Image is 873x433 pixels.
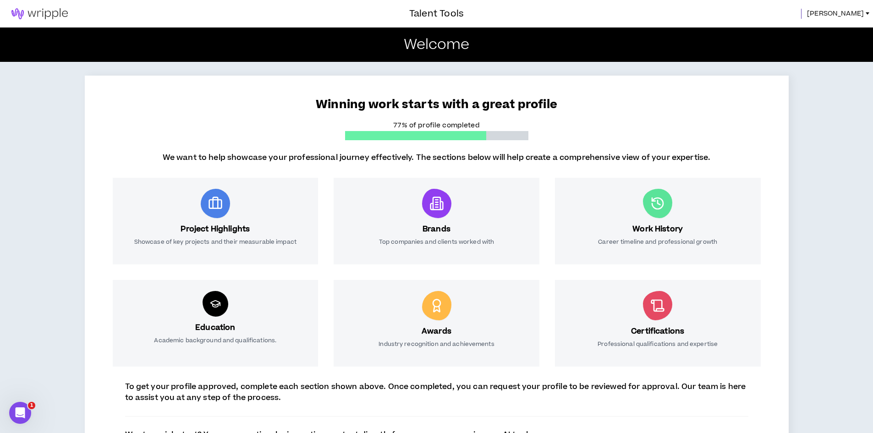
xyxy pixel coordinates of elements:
[409,7,464,21] h3: Talent Tools
[598,238,717,253] p: Career timeline and professional growth
[345,121,528,131] p: 77% of profile completed
[598,340,718,356] p: Professional qualifications and expertise
[28,402,35,409] span: 1
[116,96,758,114] p: Winning work starts with a great profile
[423,224,450,235] h3: Brands
[134,238,296,253] p: Showcase of key projects and their measurable impact
[125,381,748,403] p: To get your profile approved, complete each section shown above. Once completed, you can request ...
[404,34,470,56] p: Welcome
[181,224,250,235] h3: Project Highlights
[632,224,683,235] h3: Work History
[163,152,710,163] p: We want to help showcase your professional journey effectively. The sections below will help crea...
[154,337,276,355] p: Academic background and qualifications.
[379,340,494,356] p: Industry recognition and achievements
[422,326,451,337] h3: Awards
[379,238,494,253] p: Top companies and clients worked with
[195,322,235,333] h3: Education
[807,9,864,19] span: [PERSON_NAME]
[631,326,684,337] h3: Certifications
[9,402,31,424] iframe: Intercom live chat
